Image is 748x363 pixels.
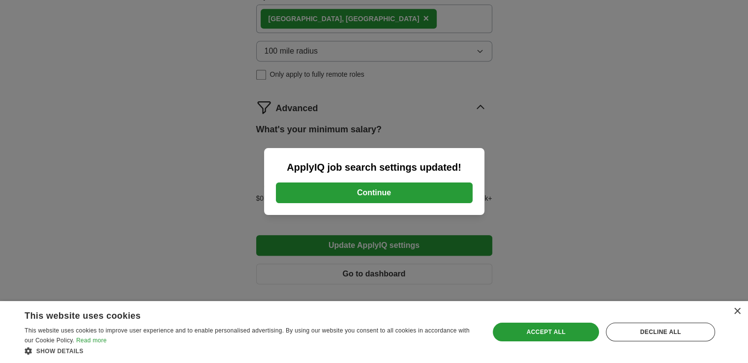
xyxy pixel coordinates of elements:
span: Show details [36,348,84,355]
div: Accept all [493,323,599,341]
div: Decline all [606,323,715,341]
div: Show details [25,346,476,356]
div: This website uses cookies [25,307,451,322]
span: This website uses cookies to improve user experience and to enable personalised advertising. By u... [25,327,470,344]
div: Close [733,308,741,315]
button: Continue [276,182,473,203]
a: Read more, opens a new window [76,337,107,344]
h2: ApplyIQ job search settings updated! [276,160,473,175]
